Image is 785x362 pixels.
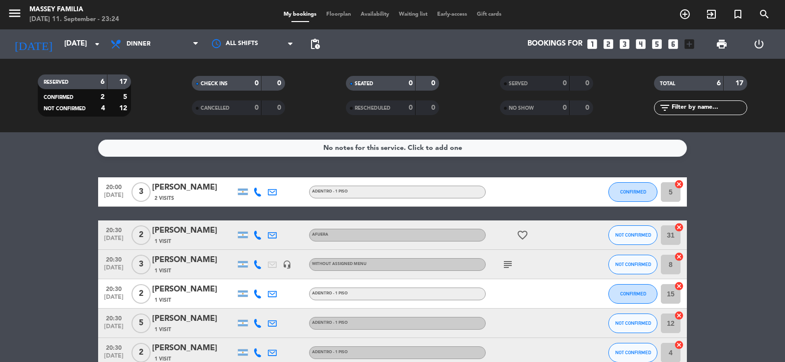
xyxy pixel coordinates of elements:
i: filter_list [659,102,671,114]
i: exit_to_app [706,8,717,20]
span: 20:30 [102,283,126,294]
span: 1 Visit [155,296,171,304]
i: turned_in_not [732,8,744,20]
div: [PERSON_NAME] [152,342,235,355]
i: cancel [674,311,684,320]
i: menu [7,6,22,21]
i: looks_6 [667,38,680,50]
strong: 2 [101,94,105,100]
div: [PERSON_NAME] [152,224,235,237]
strong: 0 [563,104,567,111]
span: NO SHOW [509,106,534,111]
strong: 17 [735,80,745,87]
i: cancel [674,222,684,232]
span: 20:30 [102,224,126,235]
i: power_settings_new [753,38,765,50]
span: [DATE] [102,235,126,246]
i: favorite_border [517,229,528,241]
span: [DATE] [102,323,126,335]
span: NOT CONFIRMED [44,106,86,111]
div: LOG OUT [740,29,778,59]
span: CONFIRMED [620,189,646,194]
strong: 5 [123,94,129,100]
div: [PERSON_NAME] [152,254,235,266]
span: CANCELLED [201,106,230,111]
strong: 0 [255,104,259,111]
i: [DATE] [7,33,59,55]
button: CONFIRMED [608,284,657,304]
span: Floorplan [321,12,356,17]
strong: 0 [431,104,437,111]
span: 20:30 [102,312,126,323]
div: [PERSON_NAME] [152,313,235,325]
span: 1 Visit [155,238,171,245]
i: arrow_drop_down [91,38,103,50]
strong: 12 [119,105,129,112]
span: SERVED [509,81,528,86]
span: Adentro - 1 Piso [312,190,348,193]
strong: 0 [409,104,413,111]
button: NOT CONFIRMED [608,314,657,333]
span: RESCHEDULED [355,106,391,111]
span: 1 Visit [155,267,171,275]
span: My bookings [279,12,321,17]
span: CONFIRMED [44,95,74,100]
strong: 0 [277,104,283,111]
span: [DATE] [102,294,126,305]
strong: 0 [585,104,591,111]
span: 2 Visits [155,194,174,202]
i: cancel [674,340,684,350]
span: 20:30 [102,253,126,265]
div: [DATE] 11. September - 23:24 [29,15,119,24]
span: 1 Visit [155,326,171,334]
i: looks_one [586,38,599,50]
i: subject [502,259,514,270]
span: Waiting list [394,12,432,17]
i: add_circle_outline [679,8,691,20]
strong: 6 [717,80,721,87]
span: 3 [131,255,151,274]
span: 20:30 [102,341,126,353]
button: menu [7,6,22,24]
span: Gift cards [472,12,506,17]
input: Filter by name... [671,102,747,113]
span: Adentro - 1 Piso [312,291,348,295]
span: 2 [131,284,151,304]
span: Adentro - 1 Piso [312,321,348,325]
i: search [759,8,770,20]
i: looks_4 [634,38,647,50]
span: 2 [131,225,151,245]
span: CONFIRMED [620,291,646,296]
span: TOTAL [660,81,675,86]
strong: 6 [101,78,105,85]
i: cancel [674,179,684,189]
span: Without assigned menu [312,262,366,266]
i: cancel [674,252,684,262]
span: NOT CONFIRMED [615,232,651,238]
button: NOT CONFIRMED [608,225,657,245]
span: 3 [131,182,151,202]
strong: 0 [431,80,437,87]
div: [PERSON_NAME] [152,283,235,296]
span: [DATE] [102,192,126,203]
span: 20:00 [102,181,126,192]
span: Early-access [432,12,472,17]
span: CHECK INS [201,81,228,86]
strong: 0 [409,80,413,87]
span: NOT CONFIRMED [615,262,651,267]
span: RESERVED [44,80,69,85]
span: 5 [131,314,151,333]
div: [PERSON_NAME] [152,181,235,194]
strong: 0 [277,80,283,87]
div: MASSEY FAMILIA [29,5,119,15]
strong: 17 [119,78,129,85]
i: looks_5 [651,38,663,50]
span: pending_actions [309,38,321,50]
i: cancel [674,281,684,291]
span: [DATE] [102,265,126,276]
span: NOT CONFIRMED [615,350,651,355]
span: print [716,38,728,50]
button: NOT CONFIRMED [608,255,657,274]
span: Adentro - 1 Piso [312,350,348,354]
strong: 0 [563,80,567,87]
